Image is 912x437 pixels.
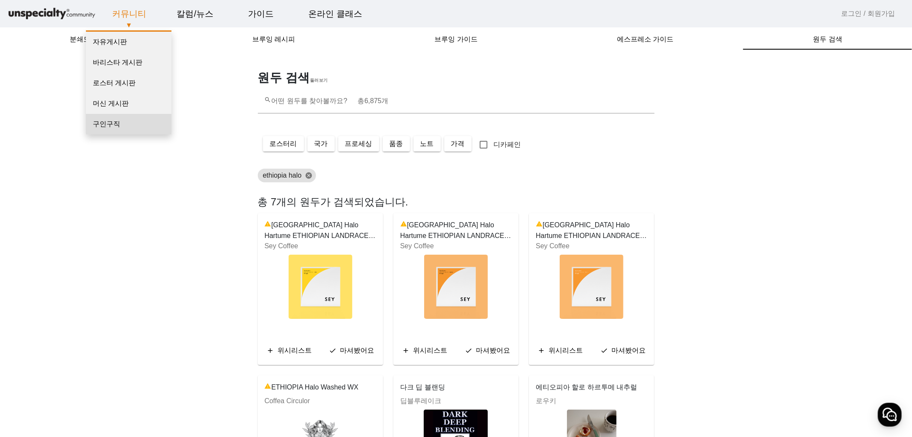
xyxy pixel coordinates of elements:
img: bean-image [424,255,488,319]
span: 마셔봤어요 [611,347,646,354]
span: 위시리스트 [277,347,312,354]
p: ▼ [97,20,162,30]
button: 품종 [383,136,410,152]
img: logo [7,6,97,21]
button: 마셔봤어요 [461,343,514,358]
a: 구인구직 [86,114,171,134]
mat-icon: warning [536,220,543,231]
button: 위시리스트 [398,343,451,358]
a: 칼럼/뉴스 [170,2,221,25]
span: 가격 [451,139,465,149]
span: 노트 [420,139,434,149]
span: 대화 [78,285,89,291]
span: 총 개 [357,97,388,104]
span: ETHIOPIA Halo Washed WX [265,382,359,396]
span: 다크 딥 블랜딩 [400,382,445,396]
mat-label: 어떤 원두를 찾아볼까요? [265,97,389,104]
button: 노트 [413,136,441,152]
span: 품종 [390,139,403,149]
h1: 원두 검색 [253,70,660,86]
span: 에티오피아 할로 하르투메 내추럴 [536,382,637,396]
img: bean-image [560,255,623,319]
a: 설정 [110,271,164,293]
a: 머신 게시판 [86,93,171,114]
a: 가이드 [241,2,280,25]
span: [GEOGRAPHIC_DATA] Halo Hartume ETHIOPIAN LANDRACE HONEY [265,220,376,241]
span: 마셔봤어요 [340,347,374,354]
a: Sey Coffee [536,242,570,250]
a: 로우키 [536,397,556,404]
input: 찾아보기 [265,100,648,110]
button: 국가 [307,136,335,152]
a: 온라인 클래스 [301,2,369,25]
a: Sey Coffee [265,242,298,250]
span: 설정 [132,284,142,291]
span: 위시리스트 [549,347,583,354]
a: Coffea Circulor [265,397,310,404]
span: 홈 [27,284,32,291]
span: 6,875 [364,97,381,104]
a: 커뮤니티 [105,2,153,25]
mat-icon: warning [265,383,272,393]
button: 마셔봤어요 [325,343,378,358]
span: 브루잉 레시피 [252,36,295,43]
span: 브루잉 가이드 [434,36,477,43]
img: bean-image [289,255,352,319]
a: 홈 [3,271,56,293]
span: 마셔봤어요 [476,347,510,354]
button: 로스터리 [263,136,304,152]
a: 로그인 / 회원가입 [841,9,895,19]
a: Sey Coffee [400,242,434,250]
span: ethiopia halo [263,170,302,181]
a: 로스터 게시판 [86,73,171,93]
mat-icon: search [265,96,272,103]
button: 위시리스트 [263,343,315,358]
span: 위시리스트 [413,347,447,354]
a: 자유게시판 [86,32,171,52]
button: 마셔봤어요 [597,343,649,358]
button: 가격 [444,136,472,152]
span: 국가 [314,139,328,149]
a: 바리스타 게시판 [86,52,171,73]
span: 프로세싱 [345,139,372,149]
h2: 총 7개의 원두가 검색되었습니다. [253,194,660,210]
span: [GEOGRAPHIC_DATA] Halo Hartume ETHIOPIAN LANDRACE WASHED [536,220,647,241]
span: 에스프레소 가이드 [617,36,673,43]
button: 프로세싱 [338,136,379,152]
a: 딥블루레이크 [400,397,441,404]
span: 둘러보기 [310,78,328,83]
span: 로스터리 [270,139,297,149]
button: 위시리스트 [534,343,586,358]
span: 원두 검색 [813,36,842,43]
label: 디카페인 [492,140,521,150]
mat-icon: warning [400,220,407,231]
span: [GEOGRAPHIC_DATA] Halo Hartume ETHIOPIAN LANDRACE WASHED [400,220,512,241]
span: 분쇄도 가이드 [70,36,112,43]
mat-icon: warning [265,220,272,231]
a: 대화 [56,271,110,293]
